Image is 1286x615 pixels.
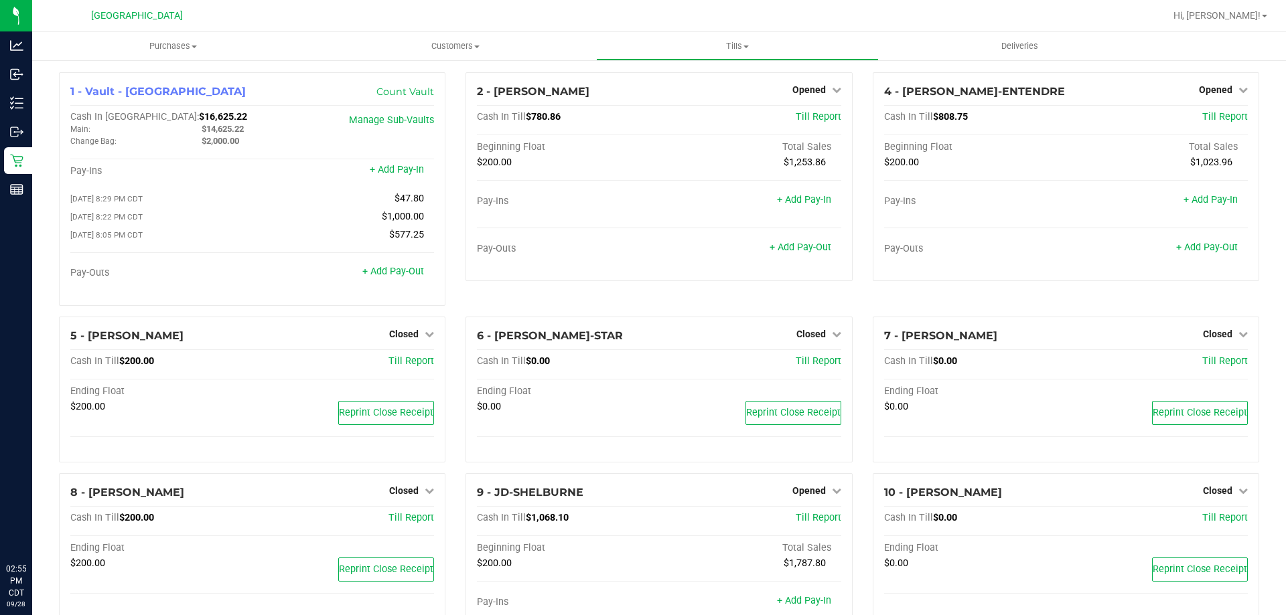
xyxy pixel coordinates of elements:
span: Closed [1203,485,1232,496]
span: 9 - JD-SHELBURNE [477,486,583,499]
span: $16,625.22 [199,111,247,122]
span: $47.80 [395,193,424,204]
span: $0.00 [933,512,957,523]
span: $808.75 [933,111,968,122]
span: $200.00 [119,355,154,367]
span: Deliveries [983,40,1056,52]
span: Closed [389,485,419,496]
inline-svg: Outbound [10,125,23,139]
a: + Add Pay-In [777,194,831,205]
div: Beginning Float [477,542,659,554]
span: [GEOGRAPHIC_DATA] [91,10,183,21]
a: Manage Sub-Vaults [349,114,434,126]
a: Till Report [796,111,841,122]
span: $577.25 [389,229,424,240]
span: $780.86 [526,111,561,122]
span: Cash In [GEOGRAPHIC_DATA]: [70,111,199,122]
span: Main: [70,124,90,134]
div: Ending Float [884,385,1066,398]
span: Closed [1203,329,1232,339]
span: 5 - [PERSON_NAME] [70,329,184,342]
div: Beginning Float [884,141,1066,153]
a: Till Report [1202,111,1248,122]
span: Cash In Till [884,512,933,523]
a: Till Report [1202,355,1248,367]
div: Pay-Ins [70,165,253,177]
span: 10 - [PERSON_NAME] [884,486,1002,499]
span: Cash In Till [477,512,526,523]
span: Cash In Till [477,111,526,122]
span: Till Report [796,355,841,367]
span: $14,625.22 [202,124,244,134]
a: + Add Pay-In [370,164,424,175]
div: Pay-Outs [477,243,659,255]
span: $200.00 [884,157,919,168]
a: + Add Pay-Out [362,266,424,277]
span: Reprint Close Receipt [746,407,841,418]
span: Reprint Close Receipt [1153,563,1247,575]
span: $0.00 [526,355,550,367]
inline-svg: Reports [10,183,23,196]
div: Pay-Ins [884,195,1066,207]
span: Closed [796,329,826,339]
a: Till Report [388,355,434,367]
span: Reprint Close Receipt [1153,407,1247,418]
button: Reprint Close Receipt [745,401,841,425]
inline-svg: Retail [10,154,23,167]
span: Opened [1199,84,1232,95]
a: Deliveries [879,32,1161,60]
a: Till Report [796,512,841,523]
span: Till Report [1202,512,1248,523]
div: Total Sales [659,141,841,153]
span: 4 - [PERSON_NAME]-ENTENDRE [884,85,1065,98]
span: Change Bag: [70,137,117,146]
span: $1,787.80 [784,557,826,569]
div: Pay-Ins [477,195,659,207]
span: Cash In Till [70,512,119,523]
div: Beginning Float [477,141,659,153]
span: $1,000.00 [382,211,424,222]
div: Ending Float [884,542,1066,554]
span: $1,253.86 [784,157,826,168]
span: Opened [792,84,826,95]
button: Reprint Close Receipt [338,401,434,425]
a: + Add Pay-Out [770,242,831,253]
a: Till Report [388,512,434,523]
span: $0.00 [884,557,908,569]
p: 09/28 [6,599,26,609]
inline-svg: Analytics [10,39,23,52]
p: 02:55 PM CDT [6,563,26,599]
inline-svg: Inbound [10,68,23,81]
button: Reprint Close Receipt [1152,557,1248,582]
div: Ending Float [477,385,659,398]
inline-svg: Inventory [10,96,23,110]
span: 2 - [PERSON_NAME] [477,85,589,98]
div: Ending Float [70,385,253,398]
span: Cash In Till [884,111,933,122]
span: $1,068.10 [526,512,569,523]
button: Reprint Close Receipt [1152,401,1248,425]
span: $200.00 [477,557,512,569]
span: Cash In Till [884,355,933,367]
span: Cash In Till [70,355,119,367]
span: $1,023.96 [1190,157,1232,168]
button: Reprint Close Receipt [338,557,434,582]
span: 8 - [PERSON_NAME] [70,486,184,499]
span: Opened [792,485,826,496]
span: Tills [597,40,877,52]
div: Pay-Ins [477,596,659,608]
iframe: Resource center [13,508,54,548]
span: Purchases [32,40,314,52]
span: Closed [389,329,419,339]
span: $2,000.00 [202,136,239,146]
a: Count Vault [376,86,434,98]
span: Reprint Close Receipt [339,563,433,575]
div: Pay-Outs [70,267,253,279]
span: Hi, [PERSON_NAME]! [1173,10,1261,21]
span: [DATE] 8:22 PM CDT [70,212,143,222]
span: Customers [315,40,595,52]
